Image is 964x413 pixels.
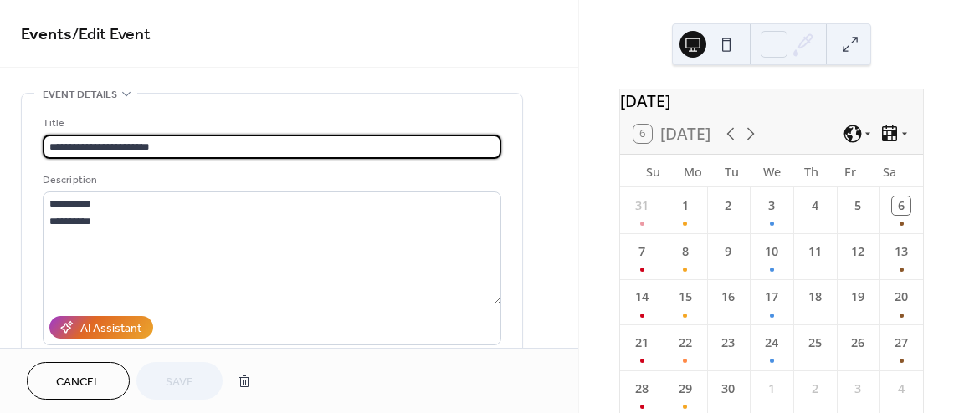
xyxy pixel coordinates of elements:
div: [DATE] [620,89,923,114]
div: Sa [870,155,910,188]
div: 29 [676,380,695,398]
button: AI Assistant [49,316,153,339]
div: 21 [633,334,651,352]
div: 25 [806,334,824,352]
span: Cancel [56,374,100,391]
div: 23 [720,334,738,352]
div: 6 [892,196,910,215]
div: 16 [720,288,738,306]
div: 4 [806,196,824,215]
div: 3 [849,380,868,398]
div: Title [43,115,498,132]
div: 9 [720,242,738,261]
div: 24 [762,334,781,352]
div: Tu [712,155,751,188]
div: 1 [676,196,695,215]
div: 7 [633,242,651,261]
div: 1 [762,380,781,398]
div: 27 [892,334,910,352]
span: / Edit Event [72,18,151,51]
div: 19 [849,288,868,306]
div: 15 [676,288,695,306]
span: Event details [43,86,117,104]
div: 13 [892,242,910,261]
div: Fr [831,155,870,188]
div: 14 [633,288,651,306]
div: 26 [849,334,868,352]
div: 20 [892,288,910,306]
div: 30 [720,380,738,398]
div: 12 [849,242,868,261]
div: 10 [762,242,781,261]
div: 17 [762,288,781,306]
div: Description [43,171,498,189]
div: 2 [806,380,824,398]
div: 2 [720,196,738,215]
div: 11 [806,242,824,261]
div: 22 [676,334,695,352]
div: 8 [676,242,695,261]
div: 3 [762,196,781,215]
div: 31 [633,196,651,215]
div: Mo [673,155,712,188]
div: Su [633,155,673,188]
div: 18 [806,288,824,306]
button: Cancel [27,362,130,400]
div: 28 [633,380,651,398]
a: Events [21,18,72,51]
div: We [752,155,792,188]
div: 5 [849,196,868,215]
div: Th [792,155,831,188]
div: 4 [892,380,910,398]
div: AI Assistant [80,320,141,338]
